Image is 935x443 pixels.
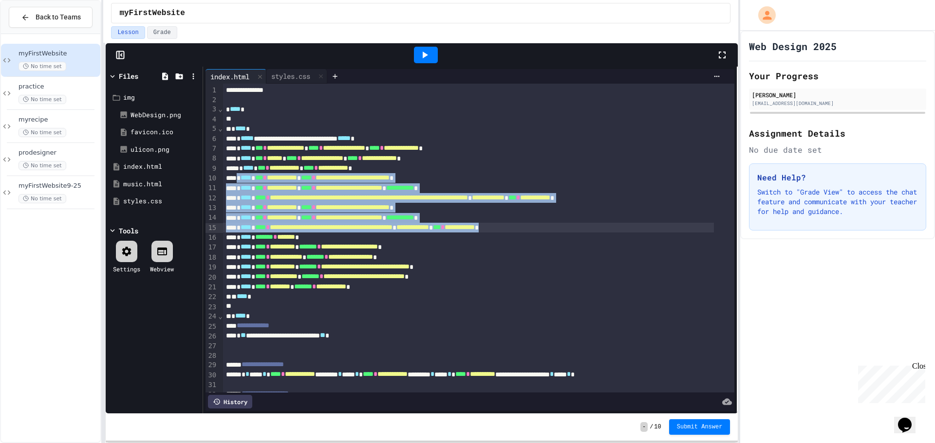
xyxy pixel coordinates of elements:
[150,265,174,273] div: Webview
[206,351,218,361] div: 28
[206,302,218,312] div: 23
[206,71,254,82] div: index.html
[119,7,185,19] span: myFirstWebsite
[206,86,218,95] div: 1
[19,161,66,170] span: No time set
[757,172,918,183] h3: Need Help?
[218,312,223,320] span: Fold line
[749,144,926,156] div: No due date set
[206,115,218,124] div: 4
[218,105,223,113] span: Fold line
[206,144,218,154] div: 7
[4,4,67,62] div: Chat with us now!Close
[206,183,218,193] div: 11
[206,124,218,134] div: 5
[19,83,98,91] span: practice
[206,223,218,233] div: 15
[752,90,923,99] div: [PERSON_NAME]
[218,124,223,132] span: Fold line
[206,371,218,380] div: 30
[119,226,138,236] div: Tools
[131,127,199,137] div: favicon.ico
[19,182,98,190] span: myFirstWebsite9-25
[208,395,252,408] div: History
[19,62,66,71] span: No time set
[749,126,926,140] h2: Assignment Details
[119,71,138,81] div: Files
[113,265,140,273] div: Settings
[894,404,925,433] iframe: chat widget
[206,360,218,370] div: 29
[206,69,266,84] div: index.html
[131,145,199,155] div: ulicon.png
[123,196,199,206] div: styles.css
[748,4,778,26] div: My Account
[123,93,199,103] div: img
[266,71,315,81] div: styles.css
[206,164,218,174] div: 9
[206,292,218,302] div: 22
[650,423,653,431] span: /
[206,322,218,332] div: 25
[266,69,327,84] div: styles.css
[9,7,93,28] button: Back to Teams
[19,50,98,58] span: myFirstWebsite
[206,194,218,203] div: 12
[677,423,723,431] span: Submit Answer
[206,390,218,400] div: 32
[206,380,218,390] div: 31
[206,213,218,223] div: 14
[19,194,66,203] span: No time set
[131,110,199,120] div: WebDesign.png
[19,95,66,104] span: No time set
[206,273,218,283] div: 20
[206,203,218,213] div: 13
[640,422,648,432] span: -
[19,128,66,137] span: No time set
[206,341,218,351] div: 27
[654,423,661,431] span: 10
[147,26,177,39] button: Grade
[206,283,218,292] div: 21
[123,162,199,172] div: index.html
[19,149,98,157] span: prodesigner
[206,95,218,105] div: 2
[749,69,926,83] h2: Your Progress
[206,154,218,163] div: 8
[206,174,218,183] div: 10
[757,187,918,216] p: Switch to "Grade View" to access the chat feature and communicate with your teacher for help and ...
[123,179,199,189] div: music.html
[206,105,218,114] div: 3
[206,134,218,144] div: 6
[19,116,98,124] span: myrecipe
[206,332,218,341] div: 26
[206,243,218,252] div: 17
[752,100,923,107] div: [EMAIL_ADDRESS][DOMAIN_NAME]
[749,39,837,53] h1: Web Design 2025
[36,12,81,22] span: Back to Teams
[854,362,925,403] iframe: chat widget
[669,419,730,435] button: Submit Answer
[206,253,218,263] div: 18
[111,26,145,39] button: Lesson
[206,263,218,272] div: 19
[206,312,218,321] div: 24
[206,233,218,243] div: 16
